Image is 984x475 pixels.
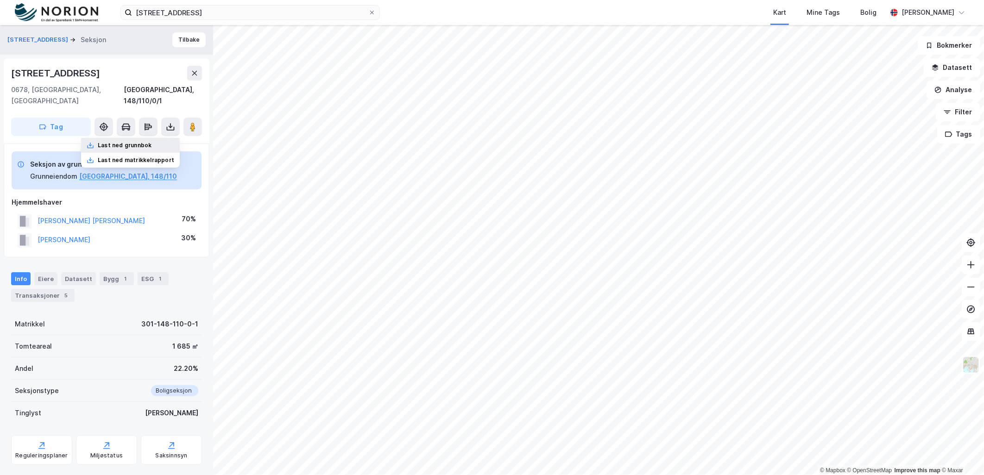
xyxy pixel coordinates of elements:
[15,341,52,352] div: Tomteareal
[30,159,177,170] div: Seksjon av grunneiendom
[156,274,165,283] div: 1
[820,467,845,474] a: Mapbox
[30,171,77,182] div: Grunneiendom
[79,171,177,182] button: [GEOGRAPHIC_DATA], 148/110
[34,272,57,285] div: Eiere
[807,7,840,18] div: Mine Tags
[15,407,41,419] div: Tinglyst
[937,125,980,144] button: Tags
[860,7,877,18] div: Bolig
[124,84,202,106] div: [GEOGRAPHIC_DATA], 148/110/0/1
[11,118,91,136] button: Tag
[12,197,202,208] div: Hjemmelshaver
[98,156,174,164] div: Last ned matrikkelrapport
[181,232,196,244] div: 30%
[15,319,45,330] div: Matrikkel
[121,274,130,283] div: 1
[90,452,123,459] div: Miljøstatus
[7,35,70,44] button: [STREET_ADDRESS]
[11,289,75,302] div: Transaksjoner
[936,103,980,121] button: Filter
[938,431,984,475] iframe: Chat Widget
[902,7,954,18] div: [PERSON_NAME]
[11,66,102,81] div: [STREET_ADDRESS]
[98,142,151,149] div: Last ned grunnbok
[132,6,368,19] input: Søk på adresse, matrikkel, gårdeiere, leietakere eller personer
[141,319,198,330] div: 301-148-110-0-1
[918,36,980,55] button: Bokmerker
[927,81,980,99] button: Analyse
[172,341,198,352] div: 1 685 ㎡
[11,272,31,285] div: Info
[15,452,68,459] div: Reguleringsplaner
[61,272,96,285] div: Datasett
[938,431,984,475] div: Kontrollprogram for chat
[172,32,206,47] button: Tilbake
[847,467,892,474] a: OpenStreetMap
[100,272,134,285] div: Bygg
[11,84,124,106] div: 0678, [GEOGRAPHIC_DATA], [GEOGRAPHIC_DATA]
[182,213,196,225] div: 70%
[81,34,106,45] div: Seksjon
[895,467,940,474] a: Improve this map
[62,291,71,300] div: 5
[15,385,59,396] div: Seksjonstype
[156,452,188,459] div: Saksinnsyn
[15,3,98,22] img: norion-logo.80e7a08dc31c2e691866.png
[174,363,198,374] div: 22.20%
[145,407,198,419] div: [PERSON_NAME]
[962,356,980,374] img: Z
[138,272,169,285] div: ESG
[924,58,980,77] button: Datasett
[773,7,786,18] div: Kart
[15,363,33,374] div: Andel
